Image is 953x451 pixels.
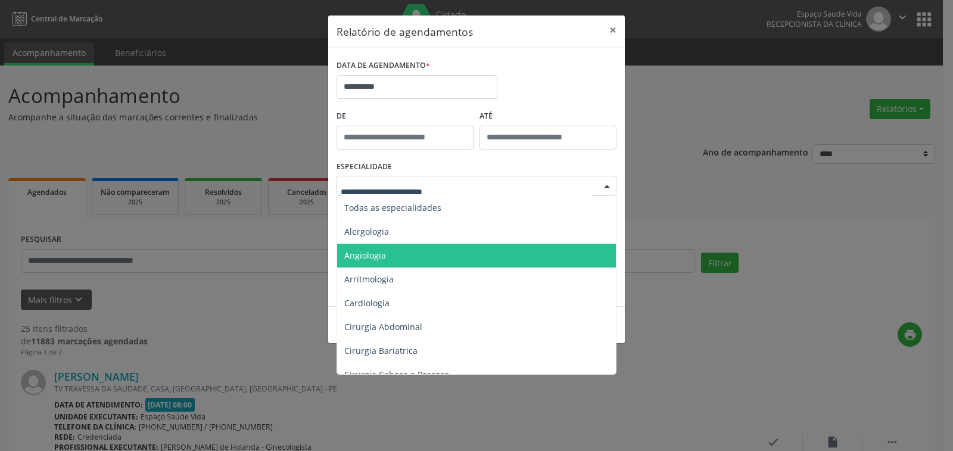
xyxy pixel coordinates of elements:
[344,297,390,309] span: Cardiologia
[344,273,394,285] span: Arritmologia
[337,158,392,176] label: ESPECIALIDADE
[337,107,474,126] label: De
[344,202,441,213] span: Todas as especialidades
[344,321,422,332] span: Cirurgia Abdominal
[344,250,386,261] span: Angiologia
[344,369,449,380] span: Cirurgia Cabeça e Pescoço
[344,226,389,237] span: Alergologia
[344,345,418,356] span: Cirurgia Bariatrica
[337,57,430,75] label: DATA DE AGENDAMENTO
[601,15,625,45] button: Close
[337,24,473,39] h5: Relatório de agendamentos
[479,107,616,126] label: ATÉ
